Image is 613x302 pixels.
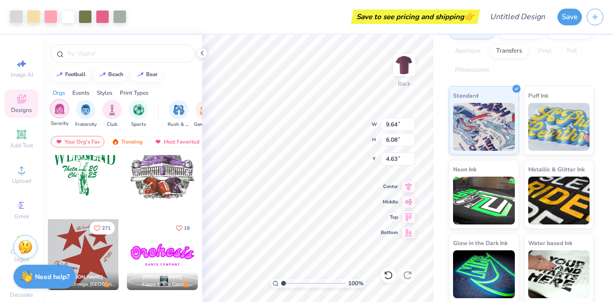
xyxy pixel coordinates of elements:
[453,90,478,101] span: Standard
[168,121,190,128] span: Rush & Bid
[50,100,69,128] button: filter button
[528,177,590,224] img: Metallic & Glitter Ink
[453,103,515,151] img: Standard
[453,177,515,224] img: Neon Ink
[150,136,204,147] div: Most Favorited
[173,104,184,115] img: Rush & Bid Image
[80,104,91,115] img: Fraternity Image
[63,274,103,280] span: [PERSON_NAME]
[381,199,398,205] span: Middle
[102,226,111,231] span: 271
[348,279,363,288] span: 100 %
[136,72,144,78] img: trend_line.gif
[464,11,475,22] span: 👉
[194,121,216,128] span: Game Day
[168,100,190,128] div: filter for Rush & Bid
[63,281,115,288] span: Chi Omega, [GEOGRAPHIC_DATA]
[133,104,144,115] img: Sports Image
[171,222,194,235] button: Like
[395,56,414,75] img: Back
[75,100,97,128] button: filter button
[14,213,29,220] span: Greek
[108,72,124,77] div: beach
[381,214,398,221] span: Top
[75,100,97,128] div: filter for Fraternity
[10,142,33,149] span: Add Text
[99,72,106,78] img: trend_line.gif
[528,103,590,151] img: Puff Ink
[453,238,508,248] span: Glow in the Dark Ink
[54,103,65,114] img: Sorority Image
[482,7,553,26] input: Untitled Design
[51,120,68,127] span: Sorority
[12,177,31,185] span: Upload
[453,164,477,174] span: Neon Ink
[93,67,128,82] button: beach
[102,100,122,128] button: filter button
[381,229,398,236] span: Bottom
[398,79,410,88] div: Back
[353,10,477,24] div: Save to see pricing and shipping
[107,104,117,115] img: Club Image
[490,44,528,58] div: Transfers
[56,72,63,78] img: trend_line.gif
[528,164,585,174] span: Metallic & Glitter Ink
[200,104,211,115] img: Game Day Image
[5,248,38,263] span: Clipart & logos
[561,44,583,58] div: Foil
[35,272,69,281] strong: Need help?
[129,100,148,128] button: filter button
[449,44,487,58] div: Applique
[194,100,216,128] div: filter for Game Day
[102,100,122,128] div: filter for Club
[449,63,495,78] div: Rhinestones
[184,226,190,231] span: 19
[142,281,194,288] span: Kappa Kappa Gamma, [GEOGRAPHIC_DATA][US_STATE]
[557,9,582,25] button: Save
[528,238,572,248] span: Water based Ink
[107,136,147,147] div: Trending
[528,90,548,101] span: Puff Ink
[381,183,398,190] span: Center
[129,100,148,128] div: filter for Sports
[528,250,590,298] img: Water based Ink
[168,100,190,128] button: filter button
[131,121,146,128] span: Sports
[51,136,104,147] div: Your Org's Fav
[50,99,69,127] div: filter for Sorority
[112,138,119,145] img: trending.gif
[146,72,158,77] div: bear
[531,44,558,58] div: Vinyl
[154,138,162,145] img: most_fav.gif
[55,138,63,145] img: most_fav.gif
[75,121,97,128] span: Fraternity
[97,89,113,97] div: Styles
[131,67,162,82] button: bear
[107,121,117,128] span: Club
[50,67,90,82] button: football
[11,106,32,114] span: Designs
[10,291,33,299] span: Decorate
[11,71,33,78] span: Image AI
[72,89,90,97] div: Events
[66,49,189,58] input: Try "Alpha"
[142,274,182,280] span: [PERSON_NAME]
[120,89,148,97] div: Print Types
[453,250,515,298] img: Glow in the Dark Ink
[194,100,216,128] button: filter button
[53,89,65,97] div: Orgs
[65,72,86,77] div: football
[90,222,115,235] button: Like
